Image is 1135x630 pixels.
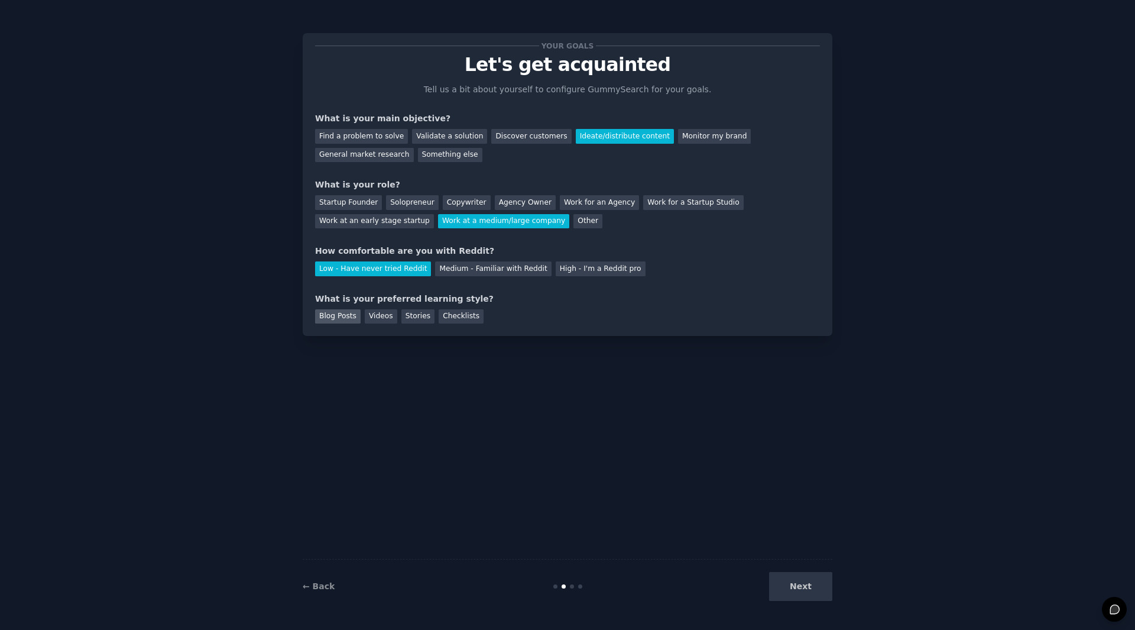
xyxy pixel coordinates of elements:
[315,309,361,324] div: Blog Posts
[315,245,820,257] div: How comfortable are you with Reddit?
[315,179,820,191] div: What is your role?
[315,148,414,163] div: General market research
[491,129,571,144] div: Discover customers
[401,309,434,324] div: Stories
[386,195,438,210] div: Solopreneur
[315,54,820,75] p: Let's get acquainted
[315,195,382,210] div: Startup Founder
[412,129,487,144] div: Validate a solution
[495,195,556,210] div: Agency Owner
[315,129,408,144] div: Find a problem to solve
[438,214,569,229] div: Work at a medium/large company
[443,195,491,210] div: Copywriter
[365,309,397,324] div: Videos
[560,195,639,210] div: Work for an Agency
[418,148,482,163] div: Something else
[576,129,674,144] div: Ideate/distribute content
[556,261,646,276] div: High - I'm a Reddit pro
[315,261,431,276] div: Low - Have never tried Reddit
[678,129,751,144] div: Monitor my brand
[643,195,743,210] div: Work for a Startup Studio
[303,581,335,591] a: ← Back
[539,40,596,52] span: Your goals
[315,293,820,305] div: What is your preferred learning style?
[315,112,820,125] div: What is your main objective?
[315,214,434,229] div: Work at an early stage startup
[573,214,602,229] div: Other
[439,309,484,324] div: Checklists
[419,83,716,96] p: Tell us a bit about yourself to configure GummySearch for your goals.
[435,261,551,276] div: Medium - Familiar with Reddit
